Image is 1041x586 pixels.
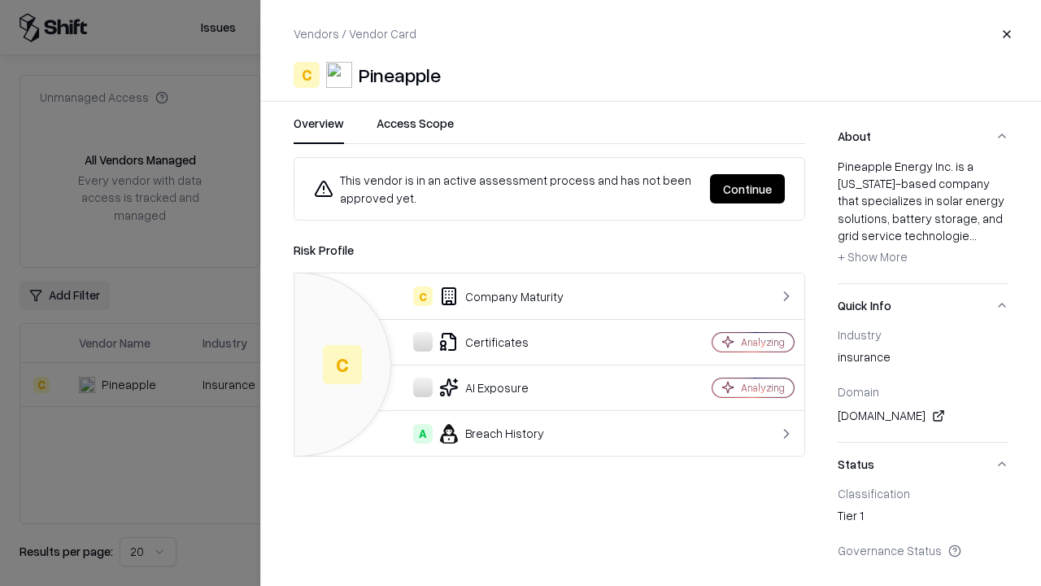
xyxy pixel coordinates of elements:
div: Domain [838,384,1008,399]
div: C [413,286,433,306]
div: Classification [838,486,1008,501]
div: Tier 1 [838,507,1008,530]
div: C [294,62,320,88]
span: ... [969,228,977,243]
div: C [323,345,362,384]
div: Company Maturity [307,286,656,306]
button: Quick Info [838,284,1008,327]
button: Continue [710,174,785,203]
button: About [838,115,1008,158]
div: insurance [838,348,1008,371]
div: Analyzing [741,381,785,395]
div: [DOMAIN_NAME] [838,406,1008,426]
div: Risk Profile [294,240,805,260]
div: Governance Status [838,543,1008,558]
button: + Show More [838,244,908,270]
button: Access Scope [377,115,454,144]
div: Analyzing [741,335,785,349]
div: About [838,158,1008,283]
button: Overview [294,115,344,144]
div: Breach History [307,424,656,444]
div: Pineapple [359,62,441,88]
span: + Show More [838,249,908,264]
img: Pineapple [326,62,352,88]
div: Quick Info [838,327,1008,442]
div: Pineapple Energy Inc. is a [US_STATE]-based company that specializes in solar energy solutions, b... [838,158,1008,270]
div: Certificates [307,332,656,352]
p: Vendors / Vendor Card [294,25,416,42]
button: Status [838,443,1008,486]
div: A [413,424,433,444]
div: Industry [838,327,1008,342]
div: AI Exposure [307,378,656,397]
div: This vendor is in an active assessment process and has not been approved yet. [314,171,697,207]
